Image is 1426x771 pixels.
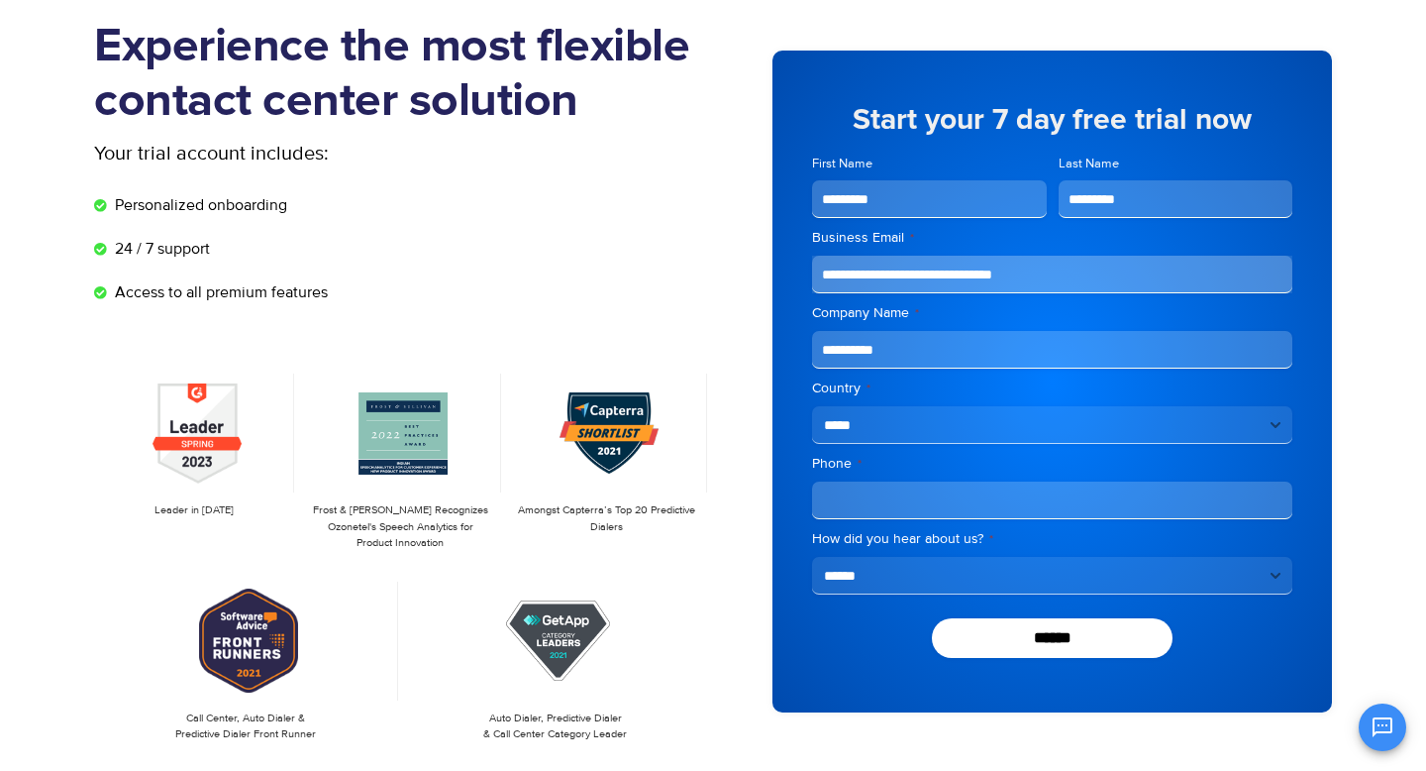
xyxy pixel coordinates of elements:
span: Personalized onboarding [110,193,287,217]
label: Last Name [1059,155,1293,173]
h5: Start your 7 day free trial now [812,105,1292,135]
p: Your trial account includes: [94,139,564,168]
label: Country [812,379,1292,398]
label: Business Email [812,228,1292,248]
p: Call Center, Auto Dialer & Predictive Dialer Front Runner [104,711,388,743]
span: 24 / 7 support [110,237,210,261]
p: Frost & [PERSON_NAME] Recognizes Ozonetel's Speech Analytics for Product Innovation [310,502,490,552]
label: Phone [812,454,1292,474]
label: How did you hear about us? [812,529,1292,549]
p: Leader in [DATE] [104,502,284,519]
span: Access to all premium features [110,280,328,304]
p: Auto Dialer, Predictive Dialer & Call Center Category Leader [414,711,698,743]
p: Amongst Capterra’s Top 20 Predictive Dialers [517,502,697,535]
label: Company Name [812,303,1292,323]
button: Open chat [1359,704,1406,751]
h1: Experience the most flexible contact center solution [94,20,713,129]
label: First Name [812,155,1047,173]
